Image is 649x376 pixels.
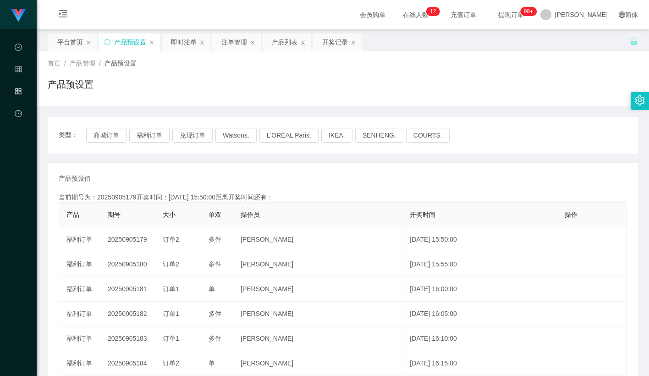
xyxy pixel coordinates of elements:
[59,193,627,202] div: 当前期号为：20250905179开奖时间：[DATE] 15:50:00距离开奖时间还有：
[233,302,402,326] td: [PERSON_NAME]
[66,211,79,218] span: 产品
[100,252,155,277] td: 20250905180
[59,277,100,302] td: 福利订单
[15,39,22,58] i: 图标: check-circle-o
[104,60,137,67] span: 产品预设置
[163,310,179,317] span: 订单1
[171,33,197,51] div: 即时注单
[48,60,60,67] span: 首页
[108,211,121,218] span: 期号
[241,211,260,218] span: 操作员
[322,33,348,51] div: 开奖记录
[11,9,26,22] img: logo.9652507e.png
[59,326,100,351] td: 福利订单
[15,105,22,197] a: 图标: dashboard平台首页
[209,260,221,268] span: 多件
[163,359,179,367] span: 订单2
[104,39,110,45] i: 图标: sync
[59,252,100,277] td: 福利订单
[172,128,213,143] button: 兑现订单
[163,236,179,243] span: 订单2
[86,40,91,45] i: 图标: close
[209,236,221,243] span: 多件
[410,211,435,218] span: 开奖时间
[114,33,146,51] div: 产品预设置
[199,40,205,45] i: 图标: close
[163,335,179,342] span: 订单1
[233,326,402,351] td: [PERSON_NAME]
[59,174,91,183] span: 产品预设值
[15,61,22,80] i: 图标: table
[209,310,221,317] span: 多件
[48,0,79,30] i: 图标: menu-unfold
[209,285,215,293] span: 单
[149,40,154,45] i: 图标: close
[57,33,83,51] div: 平台首页
[209,359,215,367] span: 单
[64,60,66,67] span: /
[163,260,179,268] span: 订单2
[100,227,155,252] td: 20250905179
[406,128,450,143] button: COURTS.
[209,211,221,218] span: 单双
[48,77,93,91] h1: 产品预设置
[129,128,170,143] button: 福利订单
[215,128,257,143] button: Watsons.
[402,252,557,277] td: [DATE] 15:55:00
[321,128,352,143] button: IKEA.
[209,335,221,342] span: 多件
[446,11,481,18] span: 充值订单
[565,211,577,218] span: 操作
[259,128,319,143] button: L'ORÉAL Paris.
[426,7,440,16] sup: 12
[402,351,557,376] td: [DATE] 16:15:00
[402,326,557,351] td: [DATE] 16:10:00
[100,302,155,326] td: 20250905182
[15,66,22,148] span: 会员管理
[300,40,306,45] i: 图标: close
[100,277,155,302] td: 20250905181
[402,277,557,302] td: [DATE] 16:00:00
[233,227,402,252] td: [PERSON_NAME]
[233,277,402,302] td: [PERSON_NAME]
[15,83,22,102] i: 图标: appstore-o
[520,7,537,16] sup: 1076
[59,128,86,143] span: 类型：
[630,37,638,45] i: 图标: unlock
[635,95,645,105] i: 图标: setting
[15,88,22,170] span: 产品管理
[398,11,433,18] span: 在线人数
[15,44,22,126] span: 数据中心
[402,302,557,326] td: [DATE] 16:05:00
[163,285,179,293] span: 订单1
[351,40,356,45] i: 图标: close
[494,11,528,18] span: 提现订单
[402,227,557,252] td: [DATE] 15:50:00
[70,60,95,67] span: 产品管理
[272,33,297,51] div: 产品列表
[59,302,100,326] td: 福利订单
[99,60,101,67] span: /
[355,128,403,143] button: SENHENG.
[433,7,436,16] p: 2
[430,7,433,16] p: 1
[250,40,255,45] i: 图标: close
[86,128,126,143] button: 商城订单
[619,11,625,18] i: 图标: global
[233,351,402,376] td: [PERSON_NAME]
[100,351,155,376] td: 20250905184
[233,252,402,277] td: [PERSON_NAME]
[221,33,247,51] div: 注单管理
[163,211,176,218] span: 大小
[100,326,155,351] td: 20250905183
[59,351,100,376] td: 福利订单
[59,227,100,252] td: 福利订单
